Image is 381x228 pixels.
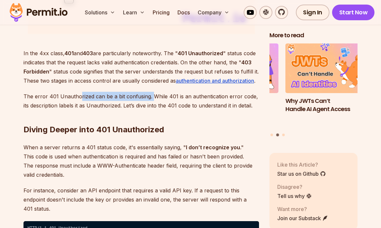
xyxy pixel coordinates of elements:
[285,43,373,93] img: Why JWTs Can’t Handle AI Agent Access
[175,6,192,19] a: Docs
[296,5,329,20] a: Sign In
[83,50,93,57] strong: 403
[23,143,259,179] p: When a server returns a 401 status code, it's essentially saying, " ." This code is used when aut...
[282,133,285,136] button: Go to slide 3
[178,50,223,57] strong: 401 Unauthorized
[277,192,312,200] a: Tell us why
[120,6,147,19] button: Learn
[277,205,328,213] p: Want more?
[277,183,312,190] p: Disagree?
[195,6,232,19] button: Company
[332,5,375,20] a: Start Now
[65,50,74,57] strong: 401
[23,92,259,110] p: The error 401 Unauthorized can be a bit confusing. While 401 is an authentication error code, its...
[7,1,70,24] img: Permit logo
[23,49,259,85] p: In the 4xx class, and are particularly noteworthy. The " " status code indicates that the request...
[186,144,240,151] strong: I don’t recognize you
[176,77,254,84] a: authentication and authorization
[82,6,118,19] button: Solutions
[276,133,279,136] button: Go to slide 2
[150,6,172,19] a: Pricing
[277,214,328,222] a: Join our Substack
[269,31,358,40] h2: More to read
[285,43,373,129] li: 2 of 3
[269,43,358,137] div: Posts
[277,160,326,168] p: Like this Article?
[285,97,373,113] h3: Why JWTs Can’t Handle AI Agent Access
[270,133,273,136] button: Go to slide 1
[23,186,259,213] p: For instance, consider an API endpoint that requires a valid API key. If a request to this endpoi...
[23,59,251,75] strong: 403 Forbidden
[277,170,326,177] a: Star us on Github
[23,98,259,135] h2: Diving Deeper into 401 Unauthorized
